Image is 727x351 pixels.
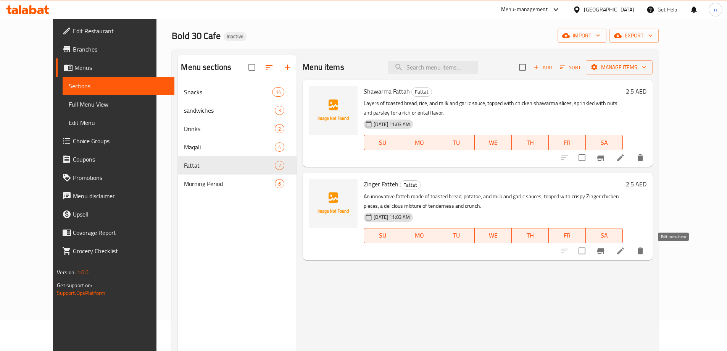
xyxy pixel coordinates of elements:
[626,179,646,189] h6: 2.5 AED
[626,86,646,97] h6: 2.5 AED
[303,61,344,73] h2: Menu items
[589,230,620,241] span: SA
[404,137,435,148] span: MO
[56,205,174,223] a: Upsell
[411,87,432,97] div: Fattat
[184,142,275,152] span: Maqali
[367,137,398,148] span: SU
[475,228,512,243] button: WE
[530,61,555,73] span: Add item
[558,29,606,43] button: import
[530,61,555,73] button: Add
[564,31,600,40] span: import
[63,95,174,113] a: Full Menu View
[515,230,546,241] span: TH
[56,242,174,260] a: Grocery Checklist
[558,61,583,73] button: Sort
[73,45,168,54] span: Branches
[181,61,231,73] h2: Menu sections
[592,63,646,72] span: Manage items
[178,120,297,138] div: Drinks2
[63,77,174,95] a: Sections
[478,137,509,148] span: WE
[589,137,620,148] span: SA
[184,106,275,115] span: sandwiches
[364,86,410,97] span: Shawarma Fattah
[275,124,284,133] div: items
[184,87,272,97] div: Snacks
[584,5,634,14] div: [GEOGRAPHIC_DATA]
[552,137,583,148] span: FR
[364,99,622,118] p: Layers of toasted bread, rice, and milk and garlic sauce, topped with chicken shawarma slices, sp...
[371,214,413,221] span: [DATE] 11:03 AM
[275,179,284,188] div: items
[555,61,586,73] span: Sort items
[364,228,401,243] button: SU
[367,230,398,241] span: SU
[275,180,284,188] span: 6
[616,153,625,162] a: Edit menu item
[178,83,297,101] div: Snacks14
[438,135,475,150] button: TU
[364,135,401,150] button: SU
[272,89,284,96] span: 14
[56,40,174,58] a: Branches
[404,230,435,241] span: MO
[401,228,438,243] button: MO
[609,29,659,43] button: export
[560,63,581,72] span: Sort
[549,135,586,150] button: FR
[178,138,297,156] div: Maqali4
[501,5,548,14] div: Menu-management
[56,168,174,187] a: Promotions
[400,181,420,189] span: Fattat
[56,58,174,77] a: Menus
[586,60,653,74] button: Manage items
[574,243,590,259] span: Select to update
[184,124,275,133] span: Drinks
[275,107,284,114] span: 3
[73,26,168,36] span: Edit Restaurant
[515,137,546,148] span: TH
[275,162,284,169] span: 2
[69,118,168,127] span: Edit Menu
[364,192,622,211] p: An innovative fatteh made of toasted bread, potatoe, and milk and garlic sauces, topped with cris...
[63,113,174,132] a: Edit Menu
[272,87,284,97] div: items
[401,135,438,150] button: MO
[184,161,275,170] span: Fattat
[73,155,168,164] span: Coupons
[275,106,284,115] div: items
[371,121,413,128] span: [DATE] 11:03 AM
[532,63,553,72] span: Add
[441,137,472,148] span: TU
[574,150,590,166] span: Select to update
[69,81,168,91] span: Sections
[178,101,297,120] div: sandwiches3
[224,33,247,40] span: Inactive
[388,61,478,74] input: search
[478,230,509,241] span: WE
[56,150,174,168] a: Coupons
[73,173,168,182] span: Promotions
[586,228,623,243] button: SA
[56,132,174,150] a: Choice Groups
[631,242,650,260] button: delete
[275,125,284,133] span: 2
[57,288,105,298] a: Support.OpsPlatform
[592,149,610,167] button: Branch-specific-item
[56,22,174,40] a: Edit Restaurant
[512,135,549,150] button: TH
[57,280,92,290] span: Get support on:
[586,135,623,150] button: SA
[73,136,168,146] span: Choice Groups
[73,191,168,201] span: Menu disclaimer
[438,228,475,243] button: TU
[514,59,530,75] span: Select section
[616,31,653,40] span: export
[275,161,284,170] div: items
[475,135,512,150] button: WE
[309,86,358,135] img: Shawarma Fattah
